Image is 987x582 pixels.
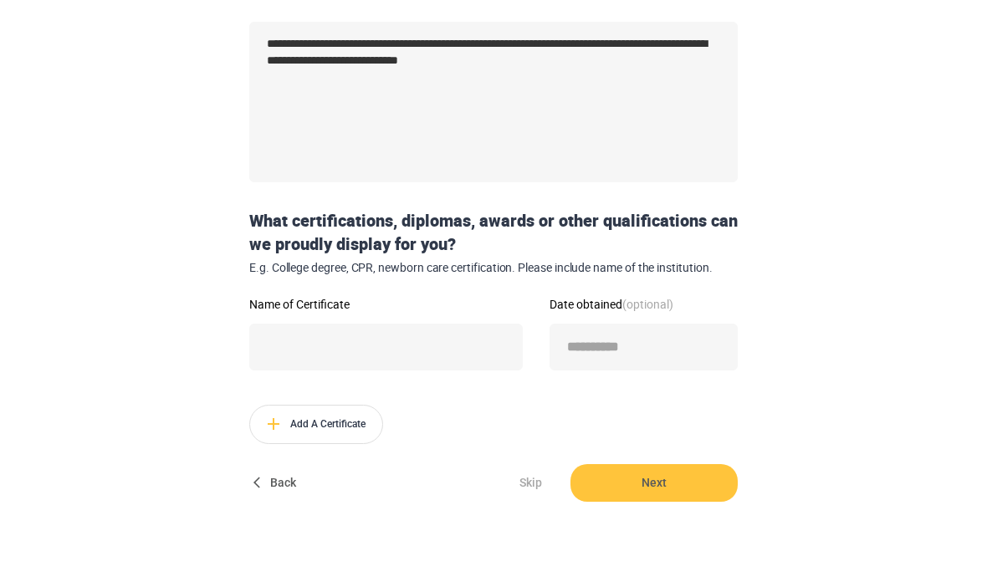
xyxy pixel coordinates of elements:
label: Name of Certificate [249,299,523,310]
button: Skip [504,464,557,502]
span: Date obtained [550,296,673,312]
button: Back [249,464,303,502]
strong: (optional) [622,296,673,312]
button: Next [570,464,738,502]
span: E.g. College degree, CPR, newborn care certification. Please include name of the institution. [249,261,738,275]
button: Add A Certificate [249,405,383,444]
span: Add A Certificate [250,406,382,443]
div: What certifications, diplomas, awards or other qualifications can we proudly display for you? [243,209,744,275]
